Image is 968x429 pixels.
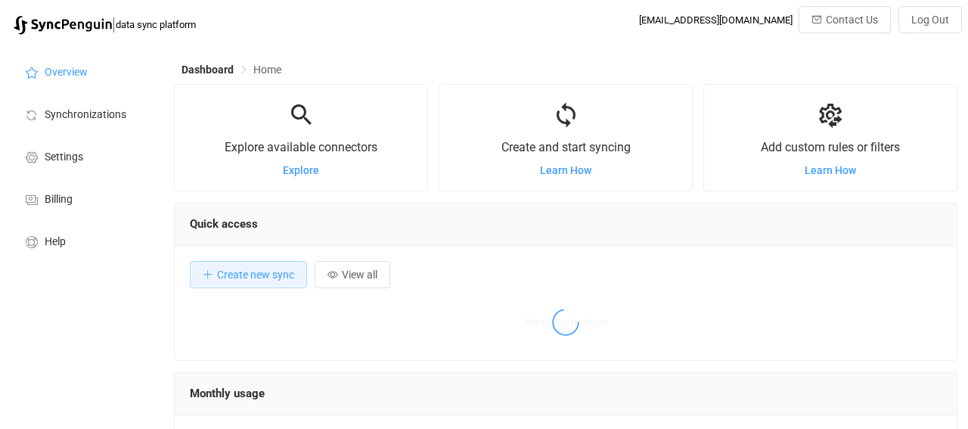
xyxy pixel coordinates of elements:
[45,194,73,206] span: Billing
[911,14,949,26] span: Log Out
[315,261,390,288] button: View all
[761,140,900,154] span: Add custom rules or filters
[540,164,591,176] a: Learn How
[225,140,377,154] span: Explore available connectors
[190,217,258,231] span: Quick access
[8,50,159,92] a: Overview
[639,14,793,26] div: [EMAIL_ADDRESS][DOMAIN_NAME]
[898,6,962,33] button: Log Out
[45,151,83,163] span: Settings
[112,14,116,35] span: |
[45,109,126,121] span: Synchronizations
[116,19,196,30] span: data sync platform
[826,14,878,26] span: Contact Us
[8,219,159,262] a: Help
[283,164,319,176] a: Explore
[190,387,265,400] span: Monthly usage
[14,14,196,35] a: |data sync platform
[8,177,159,219] a: Billing
[805,164,856,176] a: Learn How
[14,16,112,35] img: syncpenguin.svg
[501,140,631,154] span: Create and start syncing
[342,269,377,281] span: View all
[190,261,307,288] button: Create new sync
[253,64,281,76] span: Home
[799,6,891,33] button: Contact Us
[181,64,234,76] span: Dashboard
[45,67,88,79] span: Overview
[181,64,281,75] div: Breadcrumb
[217,269,294,281] span: Create new sync
[45,236,66,248] span: Help
[8,135,159,177] a: Settings
[8,92,159,135] a: Synchronizations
